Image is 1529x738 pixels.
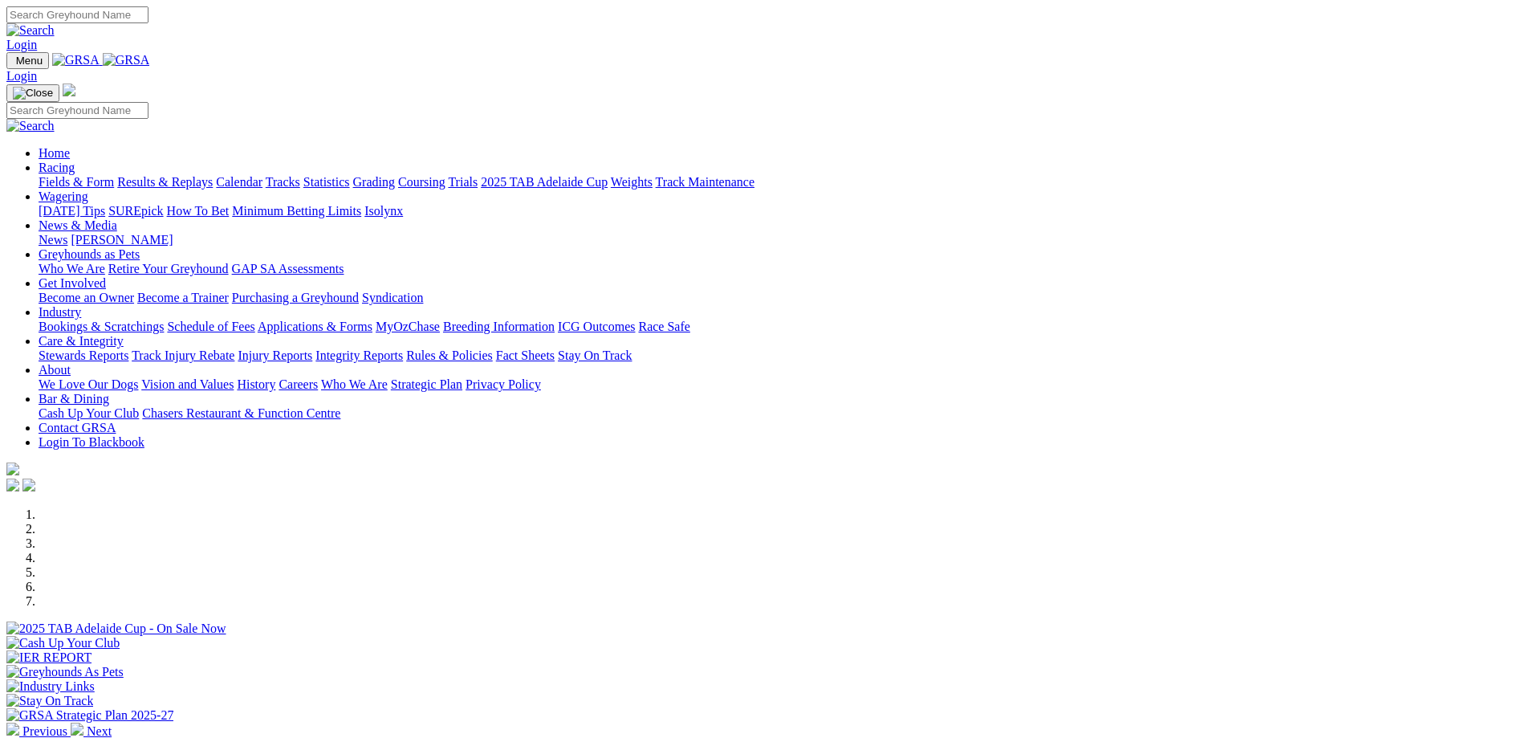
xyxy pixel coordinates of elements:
a: Strategic Plan [391,377,462,391]
a: News & Media [39,218,117,232]
a: MyOzChase [376,320,440,333]
a: Wagering [39,190,88,203]
img: Greyhounds As Pets [6,665,124,679]
a: Rules & Policies [406,349,493,362]
input: Search [6,102,148,119]
a: Who We Are [321,377,388,391]
a: Schedule of Fees [167,320,254,333]
a: Purchasing a Greyhound [232,291,359,304]
img: Search [6,119,55,133]
a: About [39,363,71,377]
a: Login [6,69,37,83]
a: Integrity Reports [315,349,403,362]
a: Fact Sheets [496,349,555,362]
div: Care & Integrity [39,349,1523,363]
img: IER REPORT [6,650,91,665]
a: [PERSON_NAME] [71,233,173,247]
a: Who We Are [39,262,105,275]
a: Chasers Restaurant & Function Centre [142,406,340,420]
a: Applications & Forms [258,320,372,333]
span: Next [87,724,112,738]
a: Contact GRSA [39,421,116,434]
a: [DATE] Tips [39,204,105,218]
a: Weights [611,175,653,189]
img: GRSA [103,53,150,67]
a: Login [6,38,37,51]
img: twitter.svg [22,479,35,491]
a: Tracks [266,175,300,189]
a: Results & Replays [117,175,213,189]
a: Previous [6,724,71,738]
img: GRSA [52,53,100,67]
a: Coursing [398,175,445,189]
a: History [237,377,275,391]
a: Cash Up Your Club [39,406,139,420]
button: Toggle navigation [6,52,49,69]
a: Track Injury Rebate [132,349,234,362]
a: Statistics [303,175,350,189]
a: Trials [448,175,478,189]
a: Retire Your Greyhound [108,262,229,275]
img: facebook.svg [6,479,19,491]
a: We Love Our Dogs [39,377,138,391]
img: GRSA Strategic Plan 2025-27 [6,708,173,723]
div: Greyhounds as Pets [39,262,1523,276]
span: Menu [16,55,43,67]
a: Care & Integrity [39,334,124,348]
a: Get Involved [39,276,106,290]
a: Home [39,146,70,160]
img: chevron-right-pager-white.svg [71,723,83,736]
a: Injury Reports [238,349,312,362]
a: ICG Outcomes [558,320,635,333]
span: Previous [22,724,67,738]
div: Get Involved [39,291,1523,305]
img: Close [13,87,53,100]
input: Search [6,6,148,23]
a: Minimum Betting Limits [232,204,361,218]
a: Industry [39,305,81,319]
img: logo-grsa-white.png [63,84,75,96]
a: Become an Owner [39,291,134,304]
a: Isolynx [364,204,403,218]
a: Bar & Dining [39,392,109,406]
img: 2025 TAB Adelaide Cup - On Sale Now [6,622,226,636]
a: SUREpick [108,204,163,218]
div: Racing [39,175,1523,190]
a: Fields & Form [39,175,114,189]
img: Cash Up Your Club [6,636,120,650]
a: Track Maintenance [656,175,754,189]
a: Syndication [362,291,423,304]
a: Breeding Information [443,320,555,333]
a: Vision and Values [141,377,234,391]
a: Careers [279,377,318,391]
a: News [39,233,67,247]
a: Next [71,724,112,738]
div: Bar & Dining [39,406,1523,421]
a: GAP SA Assessments [232,262,344,275]
div: Industry [39,320,1523,334]
div: News & Media [39,233,1523,247]
a: How To Bet [167,204,230,218]
a: Greyhounds as Pets [39,247,140,261]
a: Stewards Reports [39,349,128,362]
img: Industry Links [6,679,95,694]
a: Bookings & Scratchings [39,320,164,333]
a: Stay On Track [558,349,632,362]
div: About [39,377,1523,392]
img: chevron-left-pager-white.svg [6,723,19,736]
img: logo-grsa-white.png [6,463,19,475]
a: Grading [353,175,395,189]
a: Privacy Policy [466,377,541,391]
a: Race Safe [638,320,689,333]
a: Login To Blackbook [39,435,144,449]
a: Calendar [216,175,262,189]
div: Wagering [39,204,1523,218]
a: Racing [39,161,75,174]
a: Become a Trainer [137,291,229,304]
img: Stay On Track [6,694,93,708]
a: 2025 TAB Adelaide Cup [481,175,608,189]
button: Toggle navigation [6,84,59,102]
img: Search [6,23,55,38]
